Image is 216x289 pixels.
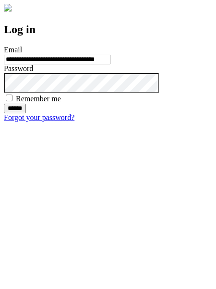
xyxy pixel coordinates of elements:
[4,23,212,36] h2: Log in
[4,113,74,121] a: Forgot your password?
[4,64,33,72] label: Password
[4,4,12,12] img: logo-4e3dc11c47720685a147b03b5a06dd966a58ff35d612b21f08c02c0306f2b779.png
[4,46,22,54] label: Email
[16,95,61,103] label: Remember me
